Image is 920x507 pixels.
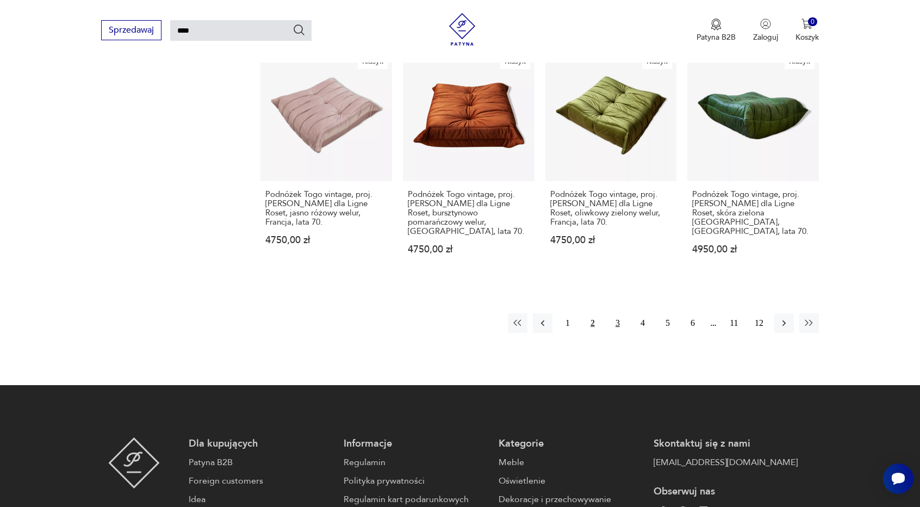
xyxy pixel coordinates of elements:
[344,456,488,469] a: Regulamin
[545,50,677,275] a: KlasykPodnóżek Togo vintage, proj. M. Ducaroy dla Ligne Roset, oliwkowy zielony welur, Francja, l...
[687,50,819,275] a: KlasykPodnóżek Togo vintage, proj. M. Ducaroy dla Ligne Roset, skóra zielona dubai, Francja, lata...
[697,18,736,42] button: Patyna B2B
[654,456,798,469] a: [EMAIL_ADDRESS][DOMAIN_NAME]
[265,236,387,245] p: 4750,00 zł
[697,18,736,42] a: Ikona medaluPatyna B2B
[499,437,643,450] p: Kategorie
[408,245,530,254] p: 4750,00 zł
[724,313,744,333] button: 11
[403,50,534,275] a: KlasykPodnóżek Togo vintage, proj. M. Ducaroy dla Ligne Roset, bursztynowo pomarańczowy welur, Fr...
[808,17,817,27] div: 0
[795,32,819,42] p: Koszyk
[692,190,814,236] h3: Podnóżek Togo vintage, proj. [PERSON_NAME] dla Ligne Roset, skóra zielona [GEOGRAPHIC_DATA], [GEO...
[101,27,161,35] a: Sprzedawaj
[654,485,798,498] p: Obserwuj nas
[633,313,652,333] button: 4
[189,456,333,469] a: Patyna B2B
[293,23,306,36] button: Szukaj
[711,18,722,30] img: Ikona medalu
[446,13,478,46] img: Patyna - sklep z meblami i dekoracjami vintage
[692,245,814,254] p: 4950,00 zł
[499,474,643,487] a: Oświetlenie
[265,190,387,227] h3: Podnóżek Togo vintage, proj. [PERSON_NAME] dla Ligne Roset, jasno różowy welur, Francja, lata 70.
[550,236,672,245] p: 4750,00 zł
[408,190,530,236] h3: Podnóżek Togo vintage, proj. [PERSON_NAME] dla Ligne Roset, bursztynowo pomarańczowy welur, [GEOG...
[550,190,672,227] h3: Podnóżek Togo vintage, proj. [PERSON_NAME] dla Ligne Roset, oliwkowy zielony welur, Francja, lata...
[558,313,577,333] button: 1
[499,456,643,469] a: Meble
[658,313,677,333] button: 5
[760,18,771,29] img: Ikonka użytkownika
[260,50,392,275] a: KlasykPodnóżek Togo vintage, proj. M. Ducaroy dla Ligne Roset, jasno różowy welur, Francja, lata ...
[108,437,160,489] img: Patyna - sklep z meblami i dekoracjami vintage
[101,20,161,40] button: Sprzedawaj
[753,32,778,42] p: Zaloguj
[583,313,602,333] button: 2
[654,437,798,450] p: Skontaktuj się z nami
[189,493,333,506] a: Idea
[749,313,769,333] button: 12
[883,463,913,494] iframe: Smartsupp widget button
[608,313,627,333] button: 3
[189,474,333,487] a: Foreign customers
[344,493,488,506] a: Regulamin kart podarunkowych
[801,18,812,29] img: Ikona koszyka
[683,313,703,333] button: 6
[189,437,333,450] p: Dla kupujących
[753,18,778,42] button: Zaloguj
[344,474,488,487] a: Polityka prywatności
[697,32,736,42] p: Patyna B2B
[499,493,643,506] a: Dekoracje i przechowywanie
[344,437,488,450] p: Informacje
[795,18,819,42] button: 0Koszyk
